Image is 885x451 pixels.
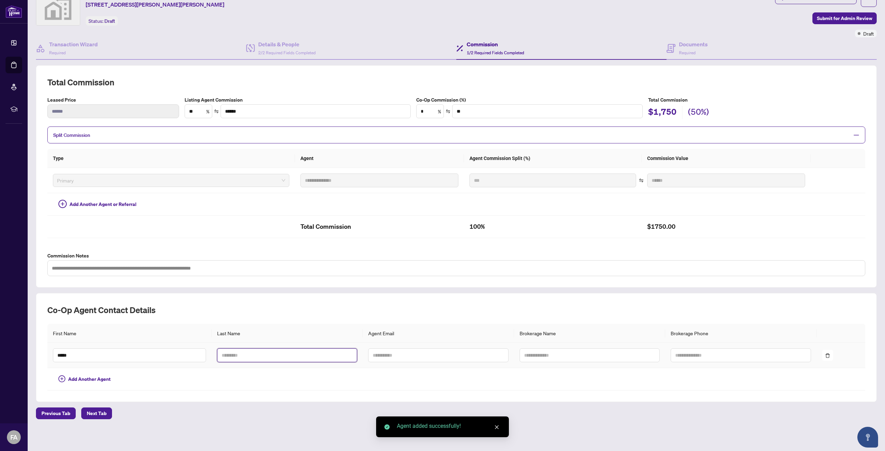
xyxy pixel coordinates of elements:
[49,50,66,55] span: Required
[688,106,709,119] h2: (50%)
[665,324,816,343] th: Brokerage Phone
[47,77,865,88] h2: Total Commission
[467,50,524,55] span: 1/2 Required Fields Completed
[493,423,501,431] a: Close
[679,40,708,48] h4: Documents
[648,106,677,119] h2: $1,750
[41,408,70,419] span: Previous Tab
[514,324,665,343] th: Brokerage Name
[825,353,830,358] span: delete
[648,96,865,104] h5: Total Commission
[214,109,219,114] span: swap
[53,374,116,385] button: Add Another Agent
[812,12,877,24] button: Submit for Admin Review
[853,132,859,138] span: minus
[86,0,224,9] span: [STREET_ADDRESS][PERSON_NAME][PERSON_NAME]
[69,200,137,208] span: Add Another Agent or Referral
[58,200,67,208] span: plus-circle
[639,178,644,183] span: swap
[57,175,285,186] span: Primary
[53,132,90,138] span: Split Commission
[47,126,865,143] div: Split Commission
[258,40,316,48] h4: Details & People
[384,424,390,430] span: check-circle
[58,375,65,382] span: plus-circle
[49,40,98,48] h4: Transaction Wizard
[104,18,115,24] span: Draft
[446,109,450,114] span: swap
[494,425,499,430] span: close
[464,149,642,168] th: Agent Commission Split (%)
[863,30,874,37] span: Draft
[36,407,76,419] button: Previous Tab
[86,16,118,26] div: Status:
[47,324,212,343] th: First Name
[679,50,696,55] span: Required
[53,199,142,210] button: Add Another Agent or Referral
[47,304,865,316] h2: Co-op Agent Contact Details
[397,422,501,430] div: Agent added successfully!
[185,96,411,104] label: Listing Agent Commission
[10,432,18,442] span: FA
[469,221,636,232] h2: 100%
[467,40,524,48] h4: Commission
[81,407,112,419] button: Next Tab
[295,149,464,168] th: Agent
[47,96,179,104] label: Leased Price
[87,408,106,419] span: Next Tab
[416,96,642,104] label: Co-Op Commission (%)
[363,324,514,343] th: Agent Email
[817,13,872,24] span: Submit for Admin Review
[68,375,111,383] span: Add Another Agent
[212,324,363,343] th: Last Name
[47,252,865,260] label: Commission Notes
[6,5,22,18] img: logo
[47,149,295,168] th: Type
[857,427,878,448] button: Open asap
[300,221,458,232] h2: Total Commission
[642,149,811,168] th: Commission Value
[258,50,316,55] span: 2/2 Required Fields Completed
[647,221,805,232] h2: $1750.00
